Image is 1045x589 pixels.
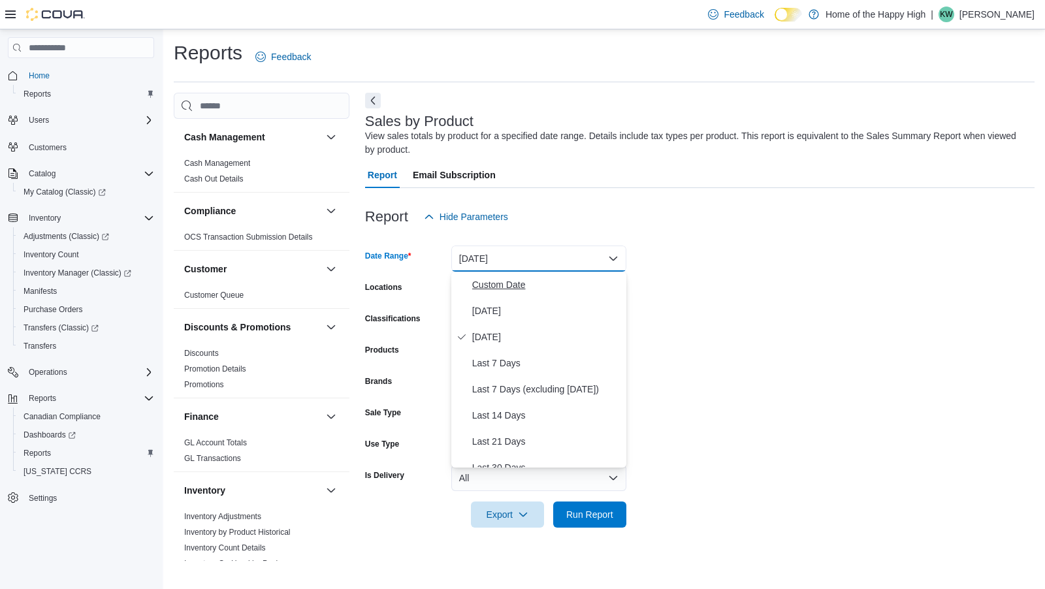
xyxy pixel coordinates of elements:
span: Adjustments (Classic) [18,229,154,244]
span: Inventory Count [18,247,154,263]
a: GL Transactions [184,454,241,463]
span: Discounts [184,348,219,358]
span: Inventory Count Details [184,543,266,553]
span: Reports [24,448,51,458]
label: Locations [365,282,402,293]
a: Settings [24,490,62,506]
label: Products [365,345,399,355]
span: Last 21 Days [472,434,621,449]
label: Date Range [365,251,411,261]
a: Transfers [18,338,61,354]
span: Feedback [724,8,764,21]
span: Home [29,71,50,81]
label: Brands [365,376,392,387]
span: OCS Transaction Submission Details [184,232,313,242]
a: OCS Transaction Submission Details [184,232,313,242]
a: Inventory Count [18,247,84,263]
span: Run Report [566,508,613,521]
span: Catalog [29,168,56,179]
button: Users [24,112,54,128]
h3: Sales by Product [365,114,474,129]
button: Catalog [24,166,61,182]
a: Adjustments (Classic) [13,227,159,246]
button: Customer [184,263,321,276]
span: Customer Queue [184,290,244,300]
span: [DATE] [472,303,621,319]
span: Canadian Compliance [24,411,101,422]
span: Transfers (Classic) [18,320,154,336]
span: Washington CCRS [18,464,154,479]
a: Adjustments (Classic) [18,229,114,244]
span: Cash Out Details [184,174,244,184]
span: Last 30 Days [472,460,621,475]
button: Canadian Compliance [13,407,159,426]
button: Compliance [323,203,339,219]
h3: Cash Management [184,131,265,144]
a: Manifests [18,283,62,299]
span: Canadian Compliance [18,409,154,424]
a: Transfers (Classic) [13,319,159,337]
span: KW [940,7,952,22]
a: Discounts [184,349,219,358]
h3: Report [365,209,408,225]
span: GL Account Totals [184,438,247,448]
h3: Customer [184,263,227,276]
a: Cash Management [184,159,250,168]
button: Finance [184,410,321,423]
label: Sale Type [365,407,401,418]
nav: Complex example [8,61,154,541]
span: My Catalog (Classic) [18,184,154,200]
span: Feedback [271,50,311,63]
div: Select listbox [451,272,626,468]
div: Cash Management [174,155,349,192]
img: Cova [26,8,85,21]
div: Finance [174,435,349,471]
span: Operations [29,367,67,377]
span: Dashboards [24,430,76,440]
button: Export [471,501,544,528]
span: Inventory by Product Historical [184,527,291,537]
button: Settings [3,488,159,507]
a: Customers [24,140,72,155]
label: Use Type [365,439,399,449]
div: View sales totals by product for a specified date range. Details include tax types per product. T... [365,129,1028,157]
span: Inventory Count [24,249,79,260]
span: Adjustments (Classic) [24,231,109,242]
span: Reports [24,390,154,406]
button: Reports [3,389,159,407]
span: [DATE] [472,329,621,345]
button: Inventory Count [13,246,159,264]
a: Promotions [184,380,224,389]
h3: Compliance [184,204,236,217]
h3: Discounts & Promotions [184,321,291,334]
label: Classifications [365,313,421,324]
label: Is Delivery [365,470,404,481]
span: Inventory [29,213,61,223]
a: Feedback [250,44,316,70]
button: Inventory [24,210,66,226]
button: Manifests [13,282,159,300]
a: Dashboards [13,426,159,444]
a: Inventory Adjustments [184,512,261,521]
button: Compliance [184,204,321,217]
span: Users [29,115,49,125]
span: Reports [18,86,154,102]
span: Reports [29,393,56,404]
span: Promotions [184,379,224,390]
h3: Finance [184,410,219,423]
span: Report [368,162,397,188]
span: Last 7 Days [472,355,621,371]
span: Inventory On Hand by Package [184,558,293,569]
button: Reports [24,390,61,406]
p: Home of the Happy High [826,7,925,22]
button: Customers [3,137,159,156]
span: Reports [18,445,154,461]
a: Inventory Manager (Classic) [13,264,159,282]
button: Discounts & Promotions [184,321,321,334]
button: Hide Parameters [419,204,513,230]
a: Purchase Orders [18,302,88,317]
a: Canadian Compliance [18,409,106,424]
a: Home [24,68,55,84]
button: Operations [24,364,72,380]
